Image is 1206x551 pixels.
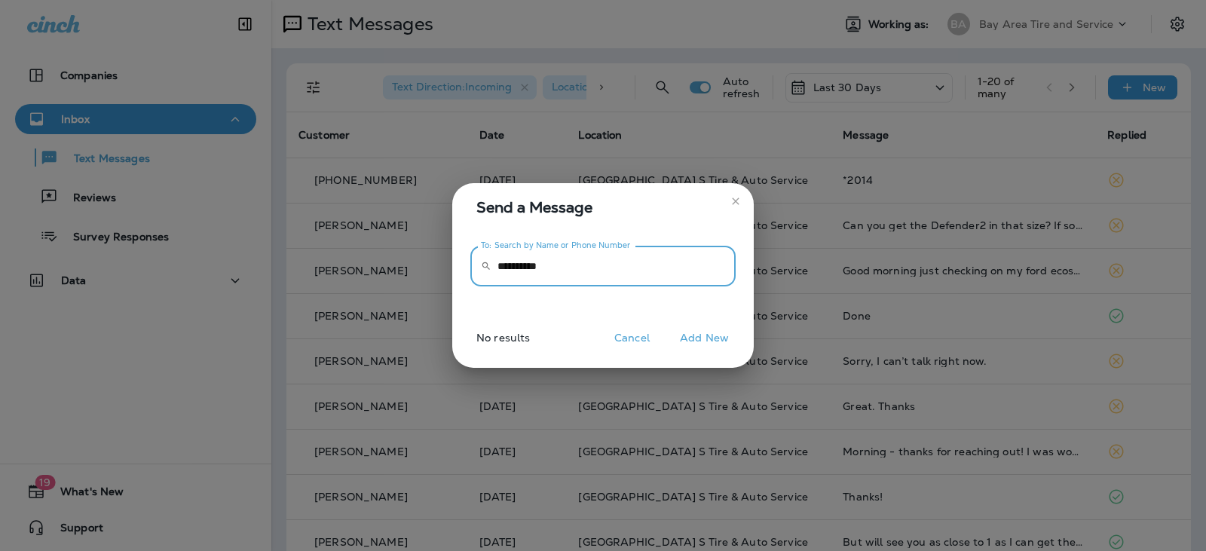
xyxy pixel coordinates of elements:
label: To: Search by Name or Phone Number [481,240,631,251]
button: Add New [672,326,736,350]
p: No results [446,332,530,356]
span: Send a Message [476,195,736,219]
button: close [724,189,748,213]
button: Cancel [604,326,660,350]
